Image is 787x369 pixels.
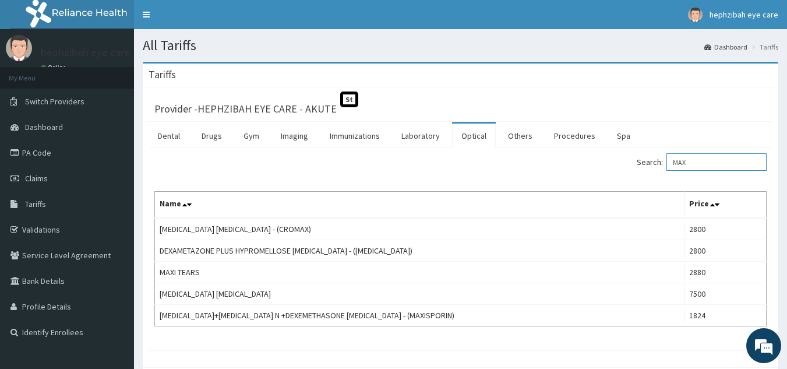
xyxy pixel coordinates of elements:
td: 7500 [684,283,767,305]
th: Name [155,192,684,219]
span: St [340,92,358,107]
td: [MEDICAL_DATA]+[MEDICAL_DATA] N +DEXEMETHASONE [MEDICAL_DATA] - (MAXISPORIN) [155,305,684,326]
td: 2800 [684,240,767,262]
div: Minimize live chat window [191,6,219,34]
p: hephzibah eye care [41,47,130,58]
a: Procedures [545,124,605,148]
img: User Image [688,8,703,22]
td: 2800 [684,218,767,240]
span: We're online! [68,110,161,228]
a: Laboratory [392,124,449,148]
td: 1824 [684,305,767,326]
th: Price [684,192,767,219]
td: MAXI TEARS [155,262,684,283]
label: Search: [637,153,767,171]
li: Tariffs [749,42,778,52]
input: Search: [666,153,767,171]
a: Imaging [271,124,317,148]
span: hephzibah eye care [710,9,778,20]
a: Gym [234,124,269,148]
span: Switch Providers [25,96,84,107]
a: Online [41,64,69,72]
td: [MEDICAL_DATA] [MEDICAL_DATA] [155,283,684,305]
td: 2880 [684,262,767,283]
h3: Provider - HEPHZIBAH EYE CARE - AKUTE [154,104,337,114]
div: Chat with us now [61,65,196,80]
img: d_794563401_company_1708531726252_794563401 [22,58,47,87]
a: Dental [149,124,189,148]
a: Dashboard [704,42,747,52]
span: Claims [25,173,48,184]
a: Others [499,124,542,148]
h1: All Tariffs [143,38,778,53]
a: Optical [452,124,496,148]
a: Immunizations [320,124,389,148]
a: Spa [608,124,640,148]
textarea: Type your message and hit 'Enter' [6,245,222,286]
td: [MEDICAL_DATA] [MEDICAL_DATA] - (CROMAX) [155,218,684,240]
h3: Tariffs [149,69,176,80]
a: Drugs [192,124,231,148]
img: User Image [6,35,32,61]
span: Dashboard [25,122,63,132]
span: Tariffs [25,199,46,209]
td: DEXAMETAZONE PLUS HYPROMELLOSE [MEDICAL_DATA] - ([MEDICAL_DATA]) [155,240,684,262]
